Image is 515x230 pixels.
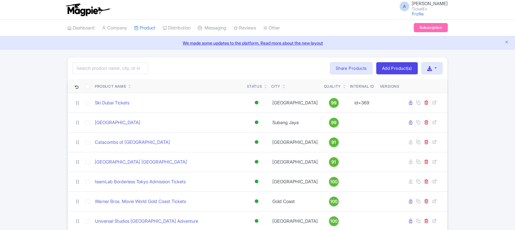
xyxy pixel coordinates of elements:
input: Search product name, city, or interal id [72,63,148,74]
a: 99 [324,118,344,127]
div: Quality [324,84,341,89]
a: Distribution [163,20,191,36]
th: Versions [377,79,402,93]
a: Catacombs of [GEOGRAPHIC_DATA] [95,139,170,146]
span: 100 [330,218,337,225]
div: Active [254,197,260,206]
a: Dashboard [67,20,95,36]
a: 91 [324,157,344,167]
a: A [PERSON_NAME] TicketEx [396,1,448,11]
span: 91 [331,159,336,165]
div: City [271,84,280,89]
a: Universal Studios [GEOGRAPHIC_DATA] Adventure [95,218,198,225]
a: Share Products [330,62,373,74]
td: Gold Coast [269,191,321,211]
div: Status [247,84,262,89]
button: Close announcement [504,39,509,46]
div: Active [254,138,260,147]
th: Internal ID [346,79,377,93]
a: 100 [324,177,344,187]
a: Profile [412,11,424,16]
a: 91 [324,137,344,147]
a: Messaging [198,20,226,36]
a: We made some updates to the platform. Read more about the new layout [4,40,511,46]
td: [GEOGRAPHIC_DATA] [269,132,321,152]
div: Active [254,177,260,186]
span: A [400,2,409,11]
a: Company [102,20,127,36]
td: Subang Jaya [269,113,321,132]
div: Active [254,217,260,225]
a: teamLab Borderless Tokyo Admission Tickets [95,178,186,185]
div: Active [254,98,260,107]
a: 100 [324,216,344,226]
span: [PERSON_NAME] [412,1,448,6]
td: [GEOGRAPHIC_DATA] [269,172,321,191]
a: Ski Dubai Tickets [95,100,129,107]
span: 100 [330,198,337,205]
span: 99 [331,100,337,106]
a: Warner Bros. Movie World Gold Coast Tickets [95,198,186,205]
div: Active [254,118,260,127]
a: Other [263,20,280,36]
div: Product Name [95,84,126,89]
span: 99 [331,119,337,126]
a: [GEOGRAPHIC_DATA] [GEOGRAPHIC_DATA] [95,159,187,166]
td: [GEOGRAPHIC_DATA] [269,93,321,113]
a: Product [134,20,155,36]
span: 91 [331,139,336,146]
a: Subscription [414,23,448,32]
a: Reviews [234,20,256,36]
td: id=369 [346,93,377,113]
img: logo-ab69f6fb50320c5b225c76a69d11143b.png [64,3,111,16]
small: TicketEx [412,7,448,11]
a: 99 [324,98,344,108]
a: [GEOGRAPHIC_DATA] [95,119,140,126]
td: [GEOGRAPHIC_DATA] [269,152,321,172]
div: Active [254,157,260,166]
a: Add Product(s) [376,62,418,74]
span: 100 [330,178,337,185]
a: 100 [324,197,344,206]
